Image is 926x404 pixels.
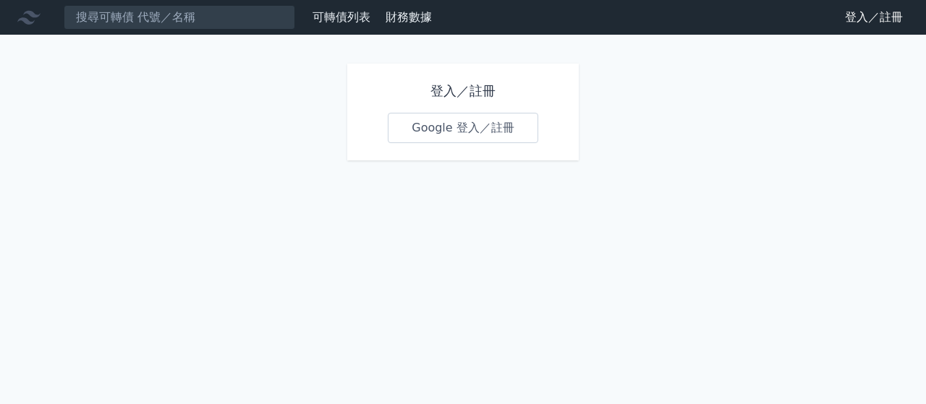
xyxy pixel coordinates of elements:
[313,10,370,24] a: 可轉債列表
[388,81,538,101] h1: 登入／註冊
[833,6,914,29] a: 登入／註冊
[64,5,295,30] input: 搜尋可轉債 代號／名稱
[386,10,432,24] a: 財務數據
[388,113,538,143] a: Google 登入／註冊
